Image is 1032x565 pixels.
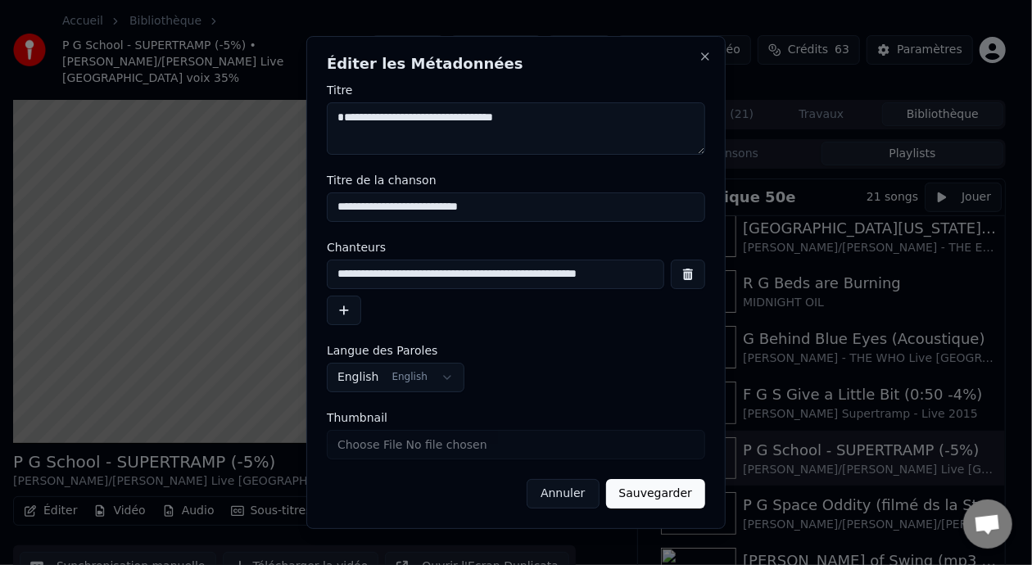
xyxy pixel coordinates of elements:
h2: Éditer les Métadonnées [327,56,705,71]
button: Sauvegarder [606,479,705,508]
span: Langue des Paroles [327,345,438,356]
label: Titre de la chanson [327,174,705,186]
button: Annuler [527,479,599,508]
label: Chanteurs [327,242,705,253]
label: Titre [327,84,705,96]
span: Thumbnail [327,412,387,423]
